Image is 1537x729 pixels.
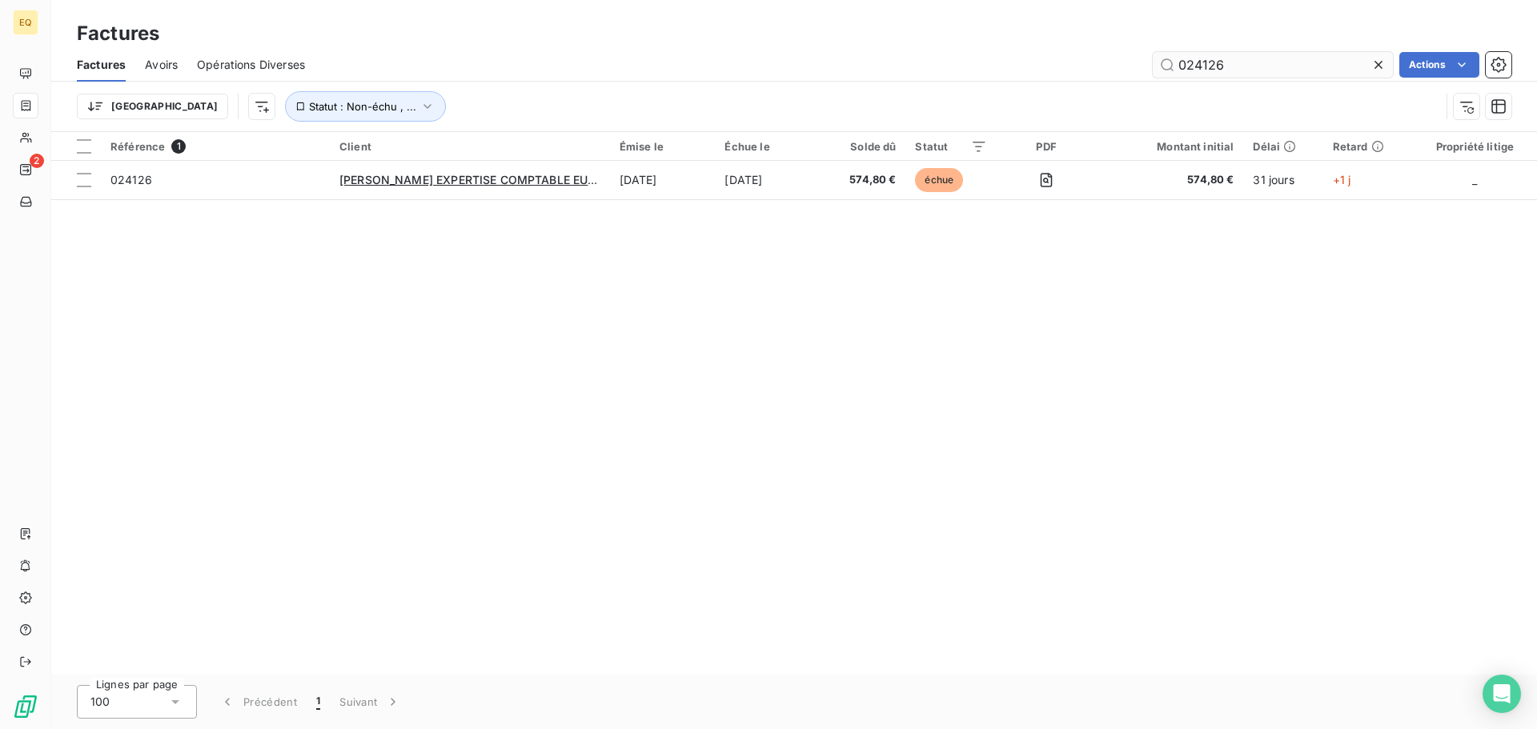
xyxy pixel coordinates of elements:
[1106,140,1234,153] div: Montant initial
[1472,173,1477,186] span: _
[1153,52,1393,78] input: Rechercher
[77,94,228,119] button: [GEOGRAPHIC_DATA]
[197,57,305,73] span: Opérations Diverses
[832,172,897,188] span: 574,80 €
[1423,140,1527,153] div: Propriété litige
[1333,173,1351,186] span: +1 j
[715,161,821,199] td: [DATE]
[1399,52,1479,78] button: Actions
[13,10,38,35] div: EQ
[77,19,159,48] h3: Factures
[30,154,44,168] span: 2
[832,140,897,153] div: Solde dû
[316,694,320,710] span: 1
[339,140,600,153] div: Client
[13,694,38,719] img: Logo LeanPay
[171,139,186,154] span: 1
[1253,140,1313,153] div: Délai
[915,140,986,153] div: Statut
[620,140,706,153] div: Émise le
[285,91,446,122] button: Statut : Non-échu , ...
[724,140,812,153] div: Échue le
[110,173,152,186] span: 024126
[309,100,416,113] span: Statut : Non-échu , ...
[307,685,330,719] button: 1
[77,57,126,73] span: Factures
[1106,172,1234,188] span: 574,80 €
[145,57,178,73] span: Avoirs
[1243,161,1322,199] td: 31 jours
[90,694,110,710] span: 100
[1006,140,1086,153] div: PDF
[1333,140,1403,153] div: Retard
[330,685,411,719] button: Suivant
[210,685,307,719] button: Précédent
[915,168,963,192] span: échue
[110,140,165,153] span: Référence
[1483,675,1521,713] div: Open Intercom Messenger
[339,173,602,186] span: [PERSON_NAME] EXPERTISE COMPTABLE EURL
[610,161,716,199] td: [DATE]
